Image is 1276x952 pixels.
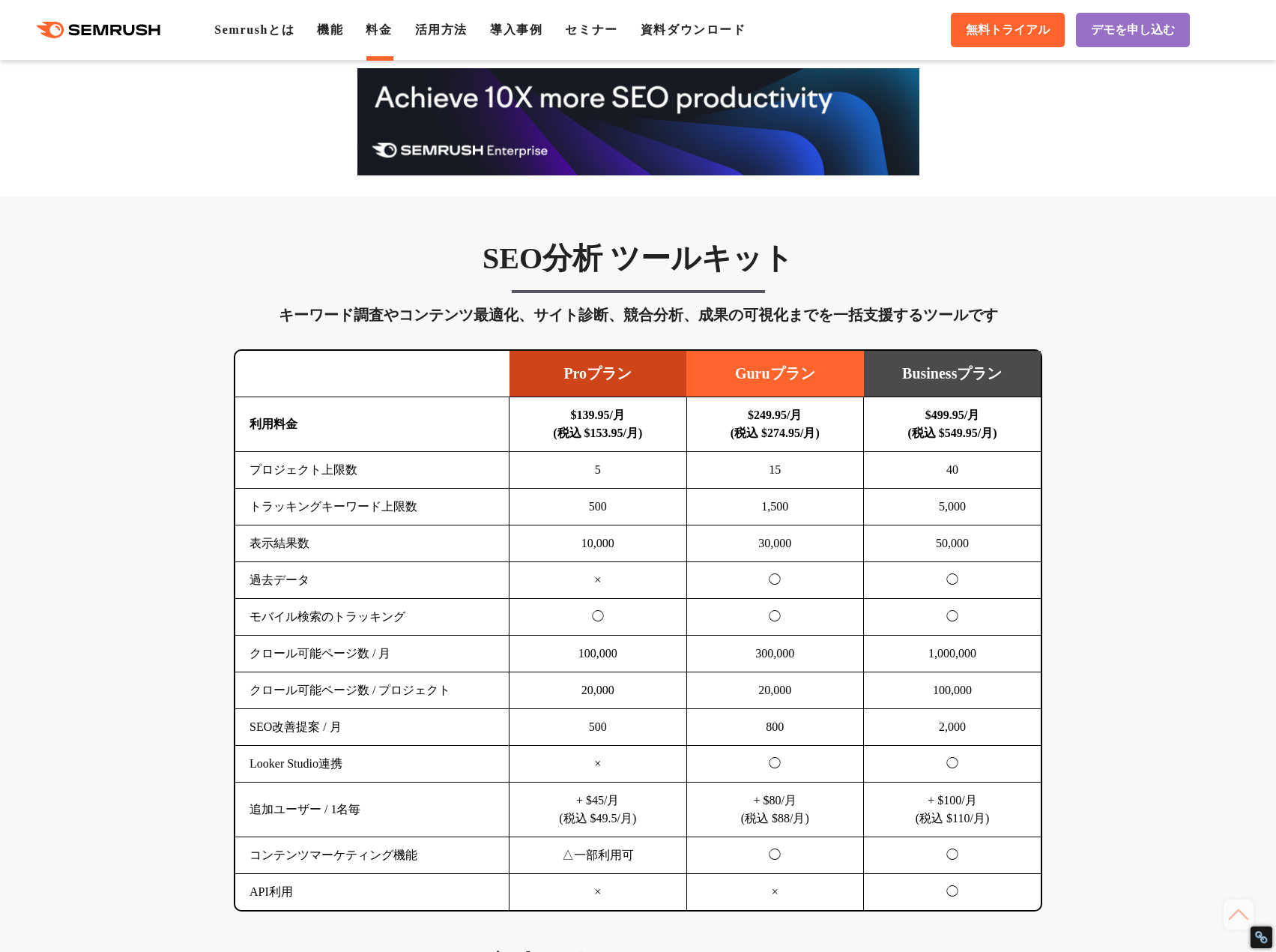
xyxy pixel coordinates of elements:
[686,562,864,599] td: ◯
[234,240,1042,277] h3: SEO分析 ツールキット
[864,636,1041,672] td: 1,000,000
[510,837,687,874] td: △一部利用可
[686,672,864,709] td: 20,000
[510,599,687,636] td: ◯
[864,746,1041,783] td: ◯
[235,562,510,599] td: 過去データ
[864,837,1041,874] td: ◯
[864,783,1041,837] td: + $100/月 (税込 $110/月)
[686,636,864,672] td: 300,000
[510,351,687,397] td: Proプラン
[864,525,1041,562] td: 50,000
[951,13,1065,47] a: 無料トライアル
[510,783,687,837] td: + $45/月 (税込 $49.5/月)
[235,489,510,525] td: トラッキングキーワード上限数
[565,23,617,36] a: セミナー
[864,452,1041,489] td: 40
[686,709,864,746] td: 800
[864,351,1041,397] td: Businessプラン
[317,23,343,36] a: 機能
[731,409,820,439] b: $249.95/月 (税込 $274.95/月)
[235,636,510,672] td: クロール可能ページ数 / 月
[250,418,297,430] b: 利用料金
[1076,13,1190,47] a: デモを申し込む
[966,22,1050,38] span: 無料トライアル
[510,874,687,911] td: ×
[686,351,864,397] td: Guruプラン
[235,452,510,489] td: プロジェクト上限数
[510,525,687,562] td: 10,000
[864,874,1041,911] td: ◯
[864,489,1041,525] td: 5,000
[864,562,1041,599] td: ◯
[864,709,1041,746] td: 2,000
[907,409,997,439] b: $499.95/月 (税込 $549.95/月)
[235,783,510,837] td: 追加ユーザー / 1名毎
[686,599,864,636] td: ◯
[235,599,510,636] td: モバイル検索のトラッキング
[641,23,746,36] a: 資料ダウンロード
[510,709,687,746] td: 500
[235,746,510,783] td: Looker Studio連携
[1091,22,1175,38] span: デモを申し込む
[686,489,864,525] td: 1,500
[415,23,468,36] a: 活用方法
[686,874,864,911] td: ×
[214,23,294,36] a: Semrushとは
[235,709,510,746] td: SEO改善提案 / 月
[553,409,642,439] b: $139.95/月 (税込 $153.95/月)
[235,837,510,874] td: コンテンツマーケティング機能
[234,303,1042,327] div: キーワード調査やコンテンツ最適化、サイト診断、競合分析、成果の可視化までを一括支援するツールです
[235,874,510,911] td: API利用
[686,746,864,783] td: ◯
[510,636,687,672] td: 100,000
[686,525,864,562] td: 30,000
[686,783,864,837] td: + $80/月 (税込 $88/月)
[864,599,1041,636] td: ◯
[686,837,864,874] td: ◯
[510,746,687,783] td: ×
[510,672,687,709] td: 20,000
[490,23,542,36] a: 導入事例
[235,672,510,709] td: クロール可能ページ数 / プロジェクト
[510,562,687,599] td: ×
[366,23,392,36] a: 料金
[686,452,864,489] td: 15
[1254,930,1269,945] div: Restore Info Box &#10;&#10;NoFollow Info:&#10; META-Robots NoFollow: &#09;false&#10; META-Robots ...
[510,489,687,525] td: 500
[510,452,687,489] td: 5
[235,525,510,562] td: 表示結果数
[864,672,1041,709] td: 100,000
